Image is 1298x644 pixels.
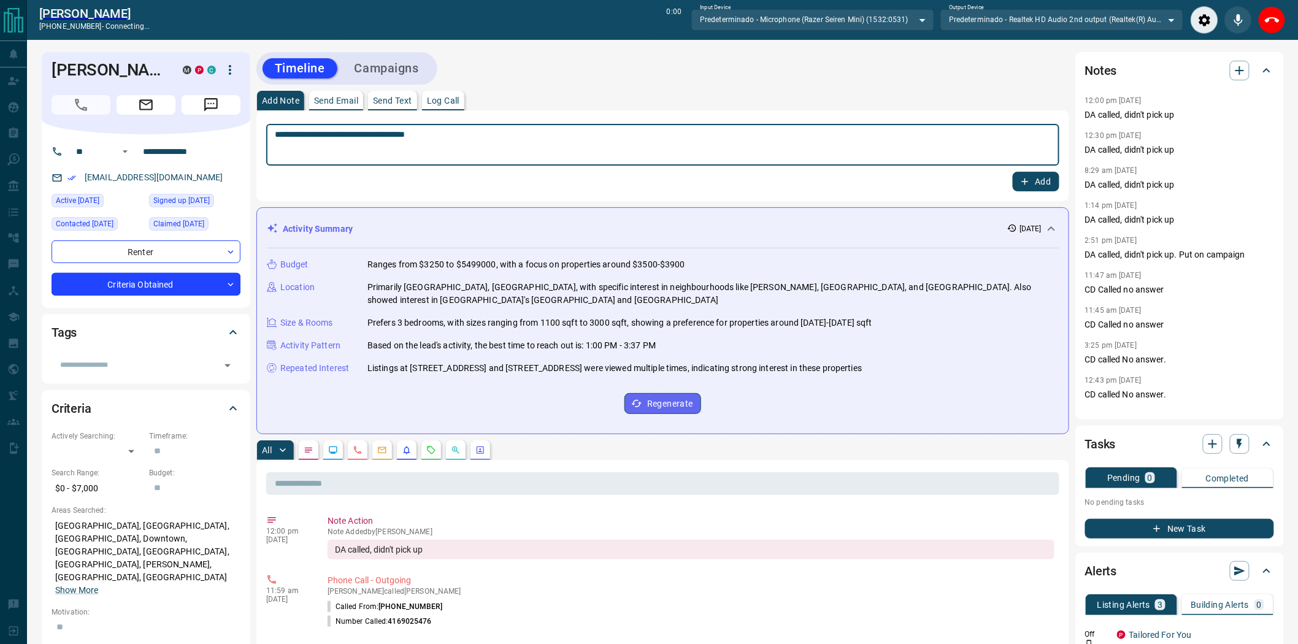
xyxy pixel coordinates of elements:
[1158,600,1162,609] p: 3
[1085,434,1116,454] h2: Tasks
[52,95,110,115] span: Call
[1085,283,1274,296] p: CD Called no answer
[1085,556,1274,586] div: Alerts
[940,9,1183,30] div: Predeterminado - Realtek HD Audio 2nd output (Realtek(R) Audio)
[153,218,204,230] span: Claimed [DATE]
[1085,236,1137,245] p: 2:51 pm [DATE]
[207,66,216,74] div: condos.ca
[263,58,337,79] button: Timeline
[328,574,1054,587] p: Phone Call - Outgoing
[1085,213,1274,226] p: DA called, didn't pick up
[182,95,240,115] span: Message
[1085,629,1110,640] p: Off
[85,172,223,182] a: [EMAIL_ADDRESS][DOMAIN_NAME]
[52,505,240,516] p: Areas Searched:
[328,601,442,612] p: Called From:
[426,445,436,455] svg: Requests
[1085,271,1142,280] p: 11:47 am [DATE]
[52,399,91,418] h2: Criteria
[328,540,1054,559] div: DA called, didn't pick up
[1129,630,1192,640] a: Tailored For You
[1085,96,1142,105] p: 12:00 pm [DATE]
[106,22,150,31] span: connecting...
[149,217,240,234] div: Fri Feb 12 2021
[149,467,240,478] p: Budget:
[280,281,315,294] p: Location
[1085,519,1274,539] button: New Task
[266,586,309,595] p: 11:59 am
[1097,600,1151,609] p: Listing Alerts
[314,96,358,105] p: Send Email
[367,362,862,375] p: Listings at [STREET_ADDRESS] and [STREET_ADDRESS] were viewed multiple times, indicating strong i...
[1085,166,1137,175] p: 8:29 am [DATE]
[283,223,353,236] p: Activity Summary
[1085,61,1117,80] h2: Notes
[1085,201,1137,210] p: 1:14 pm [DATE]
[56,194,99,207] span: Active [DATE]
[52,273,240,296] div: Criteria Obtained
[52,431,143,442] p: Actively Searching:
[1085,429,1274,459] div: Tasks
[691,9,934,30] div: Predeterminado - Microphone (Razer Seiren Mini) (1532:0531)
[377,445,387,455] svg: Emails
[1224,6,1252,34] div: Mute
[1085,493,1274,512] p: No pending tasks
[55,584,98,597] button: Show More
[427,96,459,105] p: Log Call
[52,516,240,600] p: [GEOGRAPHIC_DATA], [GEOGRAPHIC_DATA], [GEOGRAPHIC_DATA], Downtown, [GEOGRAPHIC_DATA], [GEOGRAPHIC...
[367,339,656,352] p: Based on the lead's activity, the best time to reach out is: 1:00 PM - 3:37 PM
[262,96,299,105] p: Add Note
[328,527,1054,536] p: Note Added by [PERSON_NAME]
[1085,561,1117,581] h2: Alerts
[367,281,1059,307] p: Primarily [GEOGRAPHIC_DATA], [GEOGRAPHIC_DATA], with specific interest in neighbourhoods like [PE...
[280,339,340,352] p: Activity Pattern
[52,467,143,478] p: Search Range:
[52,607,240,618] p: Motivation:
[1085,318,1274,331] p: CD Called no answer
[195,66,204,74] div: property.ca
[624,393,701,414] button: Regenerate
[1013,172,1059,191] button: Add
[149,194,240,211] div: Tue Jan 14 2020
[1191,6,1218,34] div: Audio Settings
[378,602,442,611] span: [PHONE_NUMBER]
[1085,376,1142,385] p: 12:43 pm [DATE]
[56,218,113,230] span: Contacted [DATE]
[667,6,682,34] p: 0:00
[328,515,1054,527] p: Note Action
[117,95,175,115] span: Email
[52,60,164,80] h1: [PERSON_NAME]
[266,535,309,544] p: [DATE]
[1191,600,1250,609] p: Building Alerts
[183,66,191,74] div: mrloft.ca
[367,258,685,271] p: Ranges from $3250 to $5499000, with a focus on properties around $3500-$3900
[1085,248,1274,261] p: DA called, didn't pick up. Put on campaign
[266,595,309,604] p: [DATE]
[402,445,412,455] svg: Listing Alerts
[367,316,872,329] p: Prefers 3 bedrooms, with sizes ranging from 1100 sqft to 3000 sqft, showing a preference for prop...
[328,616,432,627] p: Number Called:
[373,96,412,105] p: Send Text
[52,318,240,347] div: Tags
[388,617,432,626] span: 4169025476
[451,445,461,455] svg: Opportunities
[1085,411,1137,420] p: 1:09 pm [DATE]
[949,4,984,12] label: Output Device
[39,21,150,32] p: [PHONE_NUMBER] -
[52,478,143,499] p: $0 - $7,000
[1206,474,1250,483] p: Completed
[1257,600,1262,609] p: 0
[153,194,210,207] span: Signed up [DATE]
[39,6,150,21] a: [PERSON_NAME]
[342,58,431,79] button: Campaigns
[1085,56,1274,85] div: Notes
[52,394,240,423] div: Criteria
[219,357,236,374] button: Open
[280,258,309,271] p: Budget
[266,527,309,535] p: 12:00 pm
[118,144,132,159] button: Open
[1085,388,1274,401] p: CD called No answer.
[353,445,363,455] svg: Calls
[700,4,731,12] label: Input Device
